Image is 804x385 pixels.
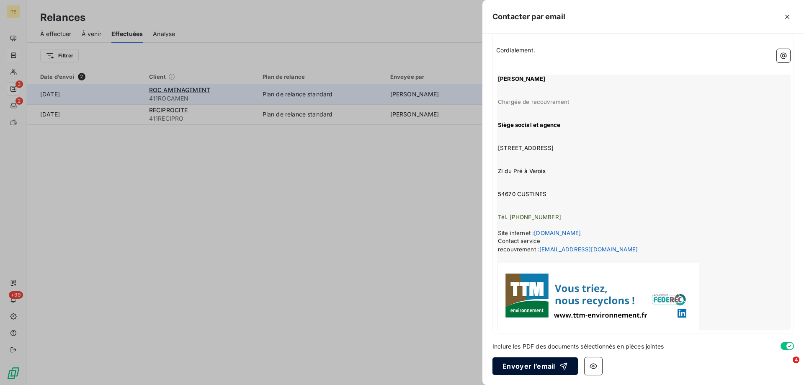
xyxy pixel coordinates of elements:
[793,357,799,363] span: 4
[492,357,578,375] button: Envoyer l’email
[492,11,565,23] h5: Contacter par email
[496,47,535,54] span: Cordialement.
[776,357,796,377] iframe: Intercom live chat
[492,342,664,351] span: Inclure les PDF des documents sélectionnés en pièces jointes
